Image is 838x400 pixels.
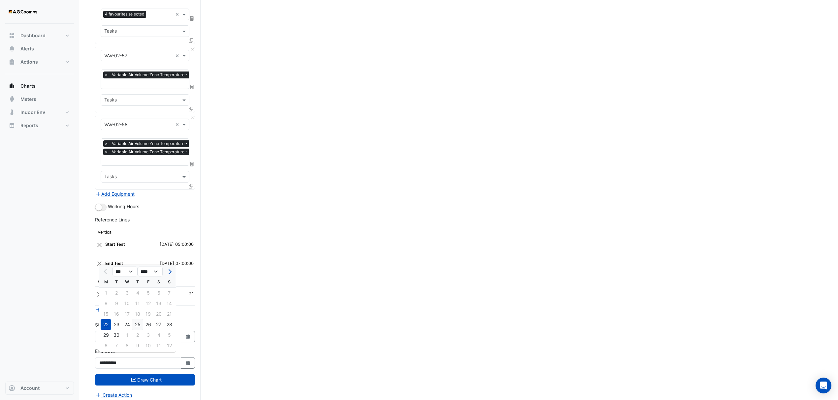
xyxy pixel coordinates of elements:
span: × [103,71,109,78]
strong: Start Test [105,242,125,247]
button: Account [5,382,74,395]
div: Tasks [103,27,117,36]
button: Close [96,258,103,270]
select: Select month [113,267,138,276]
span: × [103,140,109,147]
th: Horizontal [95,275,195,287]
td: Start Test [104,237,139,256]
fa-icon: Select Date [185,360,191,366]
div: Thursday, September 25, 2025 [132,319,143,330]
div: Saturday, October 4, 2025 [153,330,164,340]
span: × [103,149,109,155]
button: Draw Chart [95,374,195,386]
span: Choose Function [189,161,195,167]
div: Sunday, September 28, 2025 [164,319,175,330]
span: Choose Function [189,84,195,90]
div: Tasks [103,173,117,182]
div: W [122,277,132,287]
div: 29 [101,330,111,340]
div: T [132,277,143,287]
td: [DATE] 07:00:00 [139,256,195,275]
span: Account [20,385,40,391]
select: Select year [138,267,163,276]
span: Variable Air Volume Zone Temperature - L02, VAV-02-58-02 [110,149,227,155]
app-icon: Dashboard [9,32,15,39]
fa-icon: Select Date [185,334,191,339]
div: Tuesday, October 7, 2025 [111,340,122,351]
div: 7 [111,340,122,351]
div: Friday, October 10, 2025 [143,340,153,351]
label: End Date [95,348,115,355]
th: Vertical [95,226,195,237]
button: Dashboard [5,29,74,42]
button: Add Equipment [95,190,135,198]
div: Sunday, October 12, 2025 [164,340,175,351]
button: Meters [5,93,74,106]
div: T [111,277,122,287]
img: Company Logo [8,5,38,18]
div: 4 [153,330,164,340]
button: Next month [165,266,173,277]
strong: End Test [105,261,123,266]
div: S [164,277,175,287]
div: 9 [132,340,143,351]
span: Alerts [20,45,34,52]
div: 27 [153,319,164,330]
button: Charts [5,79,74,93]
button: Close [96,239,103,251]
label: Reference Lines [95,216,130,223]
span: Clone Favourites and Tasks from this Equipment to other Equipment [189,106,193,112]
div: 26 [143,319,153,330]
span: Meters [20,96,36,102]
div: Tuesday, September 30, 2025 [111,330,122,340]
span: Clone Favourites and Tasks from this Equipment to other Equipment [189,38,193,43]
app-icon: Actions [9,59,15,65]
app-icon: Meters [9,96,15,102]
div: F [143,277,153,287]
div: Open Intercom Messenger [816,378,831,393]
div: Tasks [103,96,117,105]
div: 11 [153,340,164,351]
app-icon: Reports [9,122,15,129]
span: Variable Air Volume Zone Temperature - L02, VAV-02-57-01 [110,71,226,78]
button: Close [190,116,195,120]
div: 5 [164,330,175,340]
button: Add Reference Line [95,306,144,313]
button: Create Action [95,391,132,399]
div: 6 [101,340,111,351]
div: 24 [122,319,132,330]
button: Indoor Env [5,106,74,119]
div: Monday, September 22, 2025 [101,319,111,330]
app-icon: Charts [9,83,15,89]
div: Tuesday, September 23, 2025 [111,319,122,330]
div: 10 [143,340,153,351]
div: 3 [143,330,153,340]
app-icon: Indoor Env [9,109,15,116]
span: Clear [175,121,181,128]
td: [DATE] 05:00:00 [139,237,195,256]
span: Clear [175,11,181,18]
div: 30 [111,330,122,340]
span: Clear [175,52,181,59]
app-icon: Alerts [9,45,15,52]
div: 22 [101,319,111,330]
div: Thursday, October 2, 2025 [132,330,143,340]
button: Reports [5,119,74,132]
div: 25 [132,319,143,330]
div: Saturday, September 27, 2025 [153,319,164,330]
div: 28 [164,319,175,330]
div: Monday, September 29, 2025 [101,330,111,340]
span: Choose Function [189,15,195,21]
div: S [153,277,164,287]
button: Alerts [5,42,74,55]
div: Friday, September 26, 2025 [143,319,153,330]
span: Variable Air Volume Zone Temperature - L02, VAV-02-58-01 [110,140,227,147]
div: Wednesday, September 24, 2025 [122,319,132,330]
span: Working Hours [108,204,139,209]
td: End Test [104,256,139,275]
button: Actions [5,55,74,69]
div: Wednesday, October 8, 2025 [122,340,132,351]
div: 23 [111,319,122,330]
div: Wednesday, October 1, 2025 [122,330,132,340]
button: Close [190,47,195,51]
